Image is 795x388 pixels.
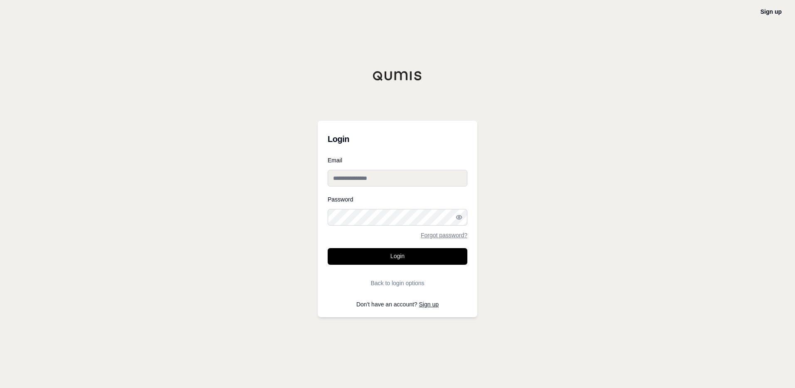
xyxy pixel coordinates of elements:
[373,71,422,81] img: Qumis
[328,248,467,265] button: Login
[328,157,467,163] label: Email
[328,301,467,307] p: Don't have an account?
[421,232,467,238] a: Forgot password?
[328,131,467,147] h3: Login
[328,275,467,291] button: Back to login options
[760,8,782,15] a: Sign up
[328,196,467,202] label: Password
[419,301,439,308] a: Sign up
